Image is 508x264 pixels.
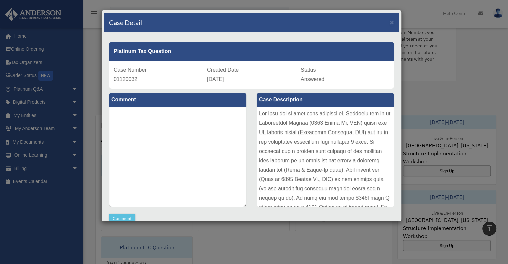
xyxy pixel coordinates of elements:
[114,76,137,82] span: 01120032
[257,107,394,207] div: Lor ipsu dol si amet cons adipisci el. Seddoeiu tem in ut Laboreetdol Magnaa (0363 Enima Mi, VEN)...
[207,76,224,82] span: [DATE]
[207,67,239,73] span: Created Date
[109,18,142,27] h4: Case Detail
[301,67,316,73] span: Status
[109,214,135,224] button: Comment
[109,93,246,107] label: Comment
[301,76,324,82] span: Answered
[257,93,394,107] label: Case Description
[390,18,394,26] span: ×
[114,67,147,73] span: Case Number
[109,42,394,61] div: Platinum Tax Question
[390,19,394,26] button: Close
